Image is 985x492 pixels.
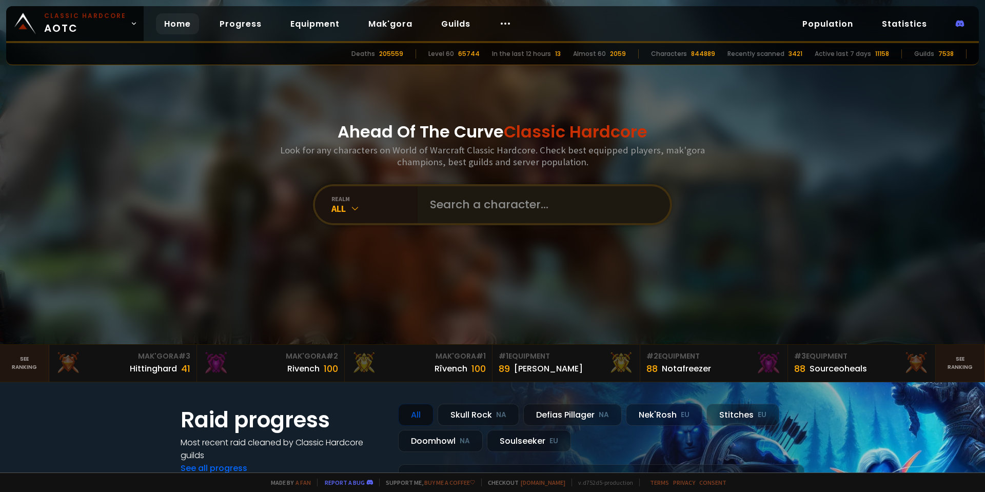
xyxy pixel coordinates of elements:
a: Home [156,13,199,34]
div: Equipment [499,351,634,362]
div: Mak'Gora [203,351,338,362]
span: # 2 [646,351,658,361]
span: # 3 [794,351,806,361]
small: NA [460,436,470,446]
div: Deaths [351,49,375,58]
div: 88 [646,362,658,376]
a: Statistics [874,13,935,34]
h1: Ahead Of The Curve [338,120,647,144]
a: Mak'Gora#1Rîvench100 [345,345,493,382]
div: 11158 [875,49,889,58]
div: Defias Pillager [523,404,622,426]
div: 100 [471,362,486,376]
a: See all progress [181,462,247,474]
a: #2Equipment88Notafreezer [640,345,788,382]
a: #3Equipment88Sourceoheals [788,345,936,382]
div: In the last 12 hours [492,49,551,58]
small: Classic Hardcore [44,11,126,21]
a: [DOMAIN_NAME] [521,479,565,486]
a: Equipment [282,13,348,34]
span: Made by [265,479,311,486]
div: 3421 [789,49,802,58]
div: Characters [651,49,687,58]
div: Almost 60 [573,49,606,58]
div: Soulseeker [487,430,571,452]
div: Level 60 [428,49,454,58]
div: 65744 [458,49,480,58]
span: # 1 [476,351,486,361]
div: Sourceoheals [810,362,867,375]
div: 13 [555,49,561,58]
div: [PERSON_NAME] [514,362,583,375]
div: Equipment [794,351,929,362]
small: EU [549,436,558,446]
a: Terms [650,479,669,486]
h4: Most recent raid cleaned by Classic Hardcore guilds [181,436,386,462]
a: Classic HardcoreAOTC [6,6,144,41]
div: Mak'Gora [351,351,486,362]
div: 89 [499,362,510,376]
small: EU [681,410,689,420]
span: # 2 [326,351,338,361]
div: Skull Rock [438,404,519,426]
span: Support me, [379,479,475,486]
div: 205559 [379,49,403,58]
div: Recently scanned [727,49,784,58]
a: Seeranking [936,345,985,382]
div: Stitches [706,404,779,426]
a: a fan [295,479,311,486]
small: NA [496,410,506,420]
div: Nek'Rosh [626,404,702,426]
h1: Raid progress [181,404,386,436]
a: Consent [699,479,726,486]
div: Rivench [287,362,320,375]
h3: Look for any characters on World of Warcraft Classic Hardcore. Check best equipped players, mak'g... [276,144,709,168]
span: v. d752d5 - production [572,479,633,486]
a: Population [794,13,861,34]
small: NA [599,410,609,420]
a: Buy me a coffee [424,479,475,486]
div: Notafreezer [662,362,711,375]
a: [DATE]zgpetri on godDefias Pillager8 /90 [398,464,804,491]
span: # 1 [499,351,508,361]
div: 844889 [691,49,715,58]
div: All [398,404,434,426]
small: EU [758,410,766,420]
div: 41 [181,362,190,376]
div: Guilds [914,49,934,58]
div: Mak'Gora [55,351,190,362]
span: # 3 [179,351,190,361]
span: Classic Hardcore [504,120,647,143]
div: 88 [794,362,805,376]
div: All [331,203,418,214]
div: 2059 [610,49,626,58]
a: Mak'gora [360,13,421,34]
a: Privacy [673,479,695,486]
div: Rîvench [435,362,467,375]
a: Report a bug [325,479,365,486]
div: realm [331,195,418,203]
a: Progress [211,13,270,34]
a: Guilds [433,13,479,34]
div: 7538 [938,49,954,58]
span: Checkout [481,479,565,486]
div: Equipment [646,351,781,362]
div: Hittinghard [130,362,177,375]
a: Mak'Gora#2Rivench100 [197,345,345,382]
input: Search a character... [424,186,658,223]
a: #1Equipment89[PERSON_NAME] [493,345,640,382]
span: AOTC [44,11,126,36]
a: Mak'Gora#3Hittinghard41 [49,345,197,382]
div: Doomhowl [398,430,483,452]
div: 100 [324,362,338,376]
div: Active last 7 days [815,49,871,58]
